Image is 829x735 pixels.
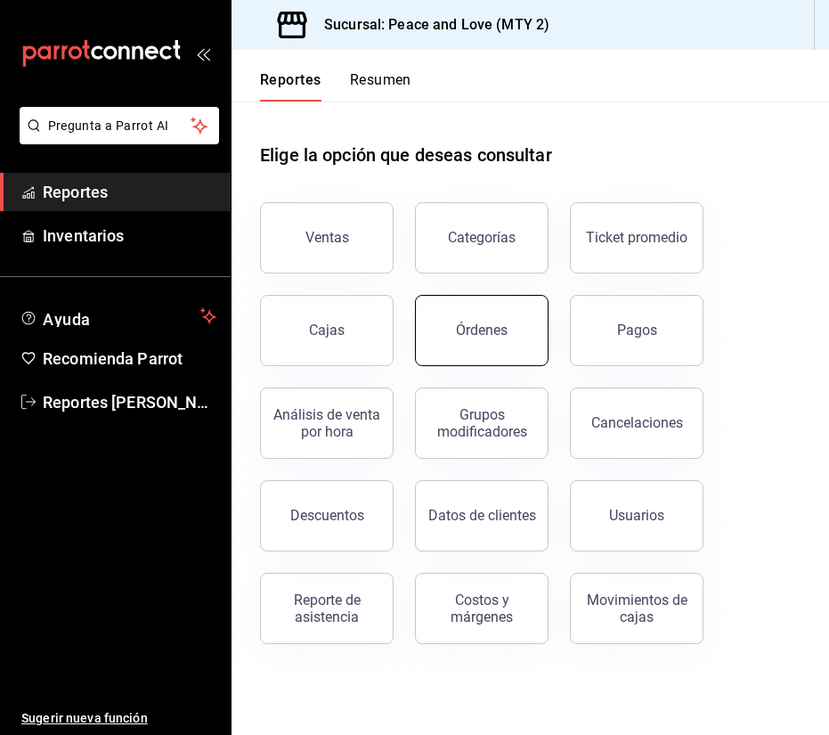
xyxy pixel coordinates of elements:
[570,480,703,551] button: Usuarios
[43,347,216,371] span: Recomienda Parrot
[272,592,382,625] div: Reporte de asistencia
[570,388,703,459] button: Cancelaciones
[427,592,537,625] div: Costos y márgenes
[12,129,219,148] a: Pregunta a Parrot AI
[415,573,549,644] button: Costos y márgenes
[260,71,411,102] div: navigation tabs
[43,306,193,327] span: Ayuda
[43,180,216,204] span: Reportes
[570,295,703,366] button: Pagos
[427,406,537,440] div: Grupos modificadores
[609,507,664,524] div: Usuarios
[581,592,692,625] div: Movimientos de cajas
[260,573,394,644] button: Reporte de asistencia
[309,322,345,339] div: Cajas
[272,406,382,440] div: Análisis de venta por hora
[448,229,516,246] div: Categorías
[415,295,549,366] button: Órdenes
[48,117,191,135] span: Pregunta a Parrot AI
[260,480,394,551] button: Descuentos
[20,107,219,144] button: Pregunta a Parrot AI
[456,322,508,339] div: Órdenes
[260,202,394,274] button: Ventas
[415,480,549,551] button: Datos de clientes
[260,71,321,102] button: Reportes
[310,14,549,36] h3: Sucursal: Peace and Love (MTY 2)
[260,388,394,459] button: Análisis de venta por hora
[350,71,411,102] button: Resumen
[415,202,549,274] button: Categorías
[428,507,536,524] div: Datos de clientes
[586,229,687,246] div: Ticket promedio
[290,507,364,524] div: Descuentos
[591,414,683,431] div: Cancelaciones
[570,202,703,274] button: Ticket promedio
[43,390,216,414] span: Reportes [PERSON_NAME]
[617,322,657,339] div: Pagos
[260,142,552,168] h1: Elige la opción que deseas consultar
[305,229,349,246] div: Ventas
[21,709,216,728] span: Sugerir nueva función
[43,224,216,248] span: Inventarios
[196,46,210,61] button: open_drawer_menu
[415,388,549,459] button: Grupos modificadores
[570,573,703,644] button: Movimientos de cajas
[260,295,394,366] button: Cajas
